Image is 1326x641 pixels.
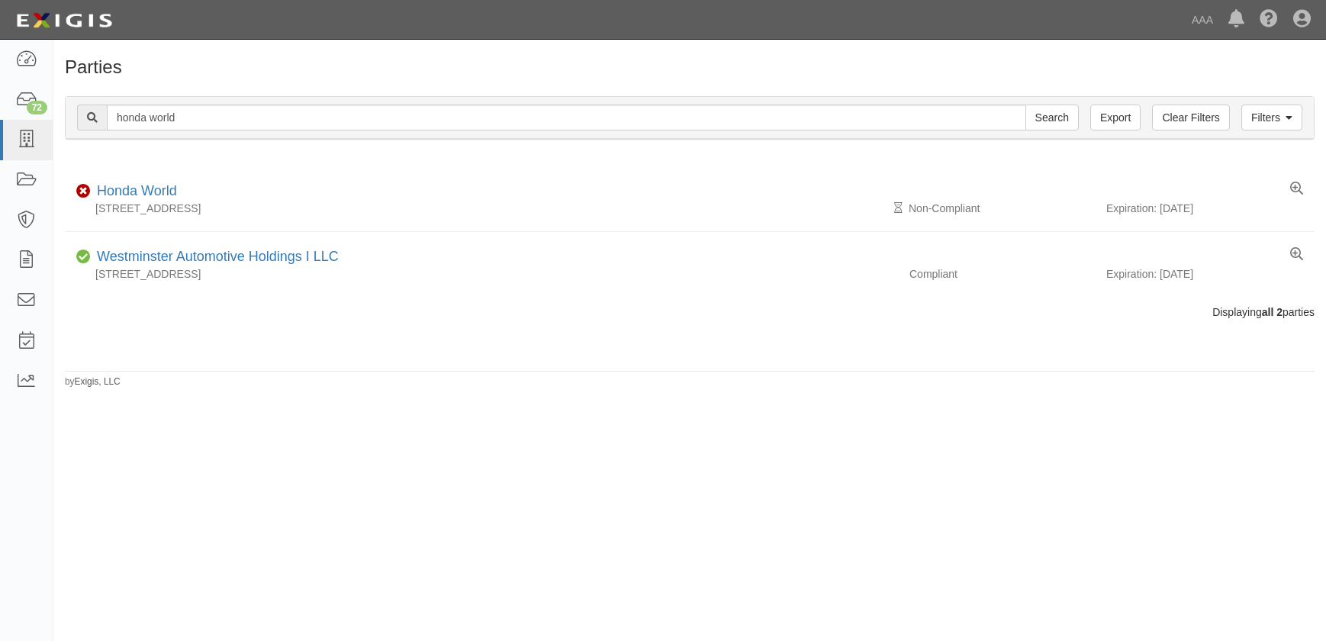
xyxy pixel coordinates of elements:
a: AAA [1184,5,1221,35]
a: Filters [1241,105,1302,130]
small: by [65,375,121,388]
i: Pending Review [894,203,903,214]
div: [STREET_ADDRESS] [65,266,898,282]
a: View results summary [1290,182,1303,197]
div: Expiration: [DATE] [1106,266,1315,282]
input: Search [107,105,1026,130]
a: Honda World [97,183,177,198]
a: Export [1090,105,1141,130]
a: Clear Filters [1152,105,1229,130]
b: all 2 [1262,306,1283,318]
div: 72 [27,101,47,114]
a: View results summary [1290,247,1303,263]
div: [STREET_ADDRESS] [65,201,898,216]
i: Help Center - Complianz [1260,11,1278,29]
div: Compliant [898,266,1106,282]
input: Search [1025,105,1079,130]
h1: Parties [65,57,1315,77]
div: Non-Compliant [898,201,1106,216]
i: Non-Compliant [76,186,91,197]
div: Westminster Automotive Holdings I LLC [91,247,339,267]
a: Westminster Automotive Holdings I LLC [97,249,339,264]
div: Expiration: [DATE] [1106,201,1315,216]
div: Displaying parties [53,304,1326,320]
img: logo-5460c22ac91f19d4615b14bd174203de0afe785f0fc80cf4dbbc73dc1793850b.png [11,7,117,34]
div: Honda World [91,182,177,201]
a: Exigis, LLC [75,376,121,387]
i: Compliant [76,252,91,263]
